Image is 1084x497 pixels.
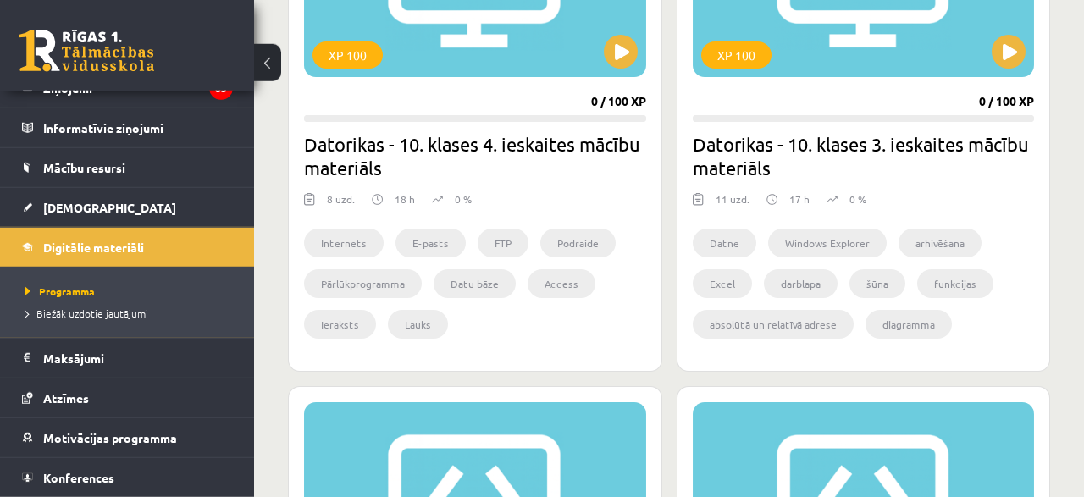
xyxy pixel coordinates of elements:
[849,269,905,298] li: šūna
[768,229,887,257] li: Windows Explorer
[22,458,233,497] a: Konferences
[43,240,144,255] span: Digitālie materiāli
[528,269,595,298] li: Access
[917,269,993,298] li: funkcijas
[304,132,646,179] h2: Datorikas - 10. klases 4. ieskaites mācību materiāls
[43,200,176,215] span: [DEMOGRAPHIC_DATA]
[693,132,1035,179] h2: Datorikas - 10. klases 3. ieskaites mācību materiāls
[540,229,616,257] li: Podraide
[849,191,866,207] p: 0 %
[478,229,528,257] li: FTP
[764,269,838,298] li: darblapa
[866,310,952,339] li: diagramma
[789,191,810,207] p: 17 h
[43,339,233,378] legend: Maksājumi
[22,188,233,227] a: [DEMOGRAPHIC_DATA]
[43,160,125,175] span: Mācību resursi
[701,41,772,69] div: XP 100
[327,191,355,217] div: 8 uzd.
[25,306,148,320] span: Biežāk uzdotie jautājumi
[388,310,448,339] li: Lauks
[25,306,237,321] a: Biežāk uzdotie jautājumi
[304,229,384,257] li: Internets
[304,269,422,298] li: Pārlūkprogramma
[22,418,233,457] a: Motivācijas programma
[434,269,516,298] li: Datu bāze
[312,41,383,69] div: XP 100
[43,430,177,445] span: Motivācijas programma
[22,148,233,187] a: Mācību resursi
[693,229,756,257] li: Datne
[43,390,89,406] span: Atzīmes
[19,30,154,72] a: Rīgas 1. Tālmācības vidusskola
[693,269,752,298] li: Excel
[22,108,233,147] a: Informatīvie ziņojumi
[43,108,233,147] legend: Informatīvie ziņojumi
[395,191,415,207] p: 18 h
[43,470,114,485] span: Konferences
[22,228,233,267] a: Digitālie materiāli
[693,310,854,339] li: absolūtā un relatīvā adrese
[25,284,95,298] span: Programma
[395,229,466,257] li: E-pasts
[22,378,233,417] a: Atzīmes
[22,339,233,378] a: Maksājumi
[899,229,982,257] li: arhivēšana
[455,191,472,207] p: 0 %
[25,284,237,299] a: Programma
[716,191,749,217] div: 11 uzd.
[304,310,376,339] li: Ieraksts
